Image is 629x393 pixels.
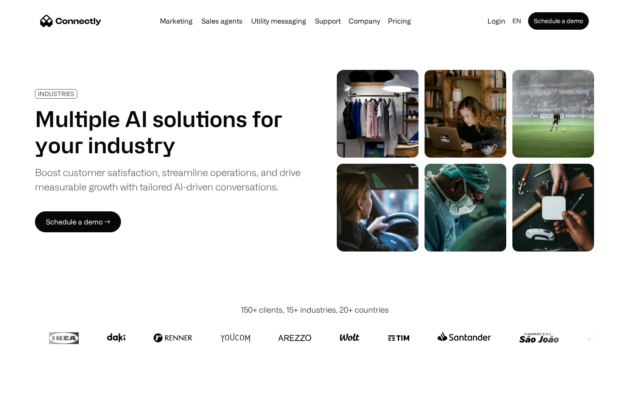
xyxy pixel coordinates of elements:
aside: Language selected: English [9,377,52,390]
a: Pricing [384,17,415,24]
h1: Multiple AI solutions for your industry [35,106,301,158]
ul: Language list [17,378,52,390]
div: 150+ clients, 15+ industries, 20+ countries [241,304,389,316]
a: Marketing [156,17,196,24]
div: INDUSTRIES [38,90,74,97]
a: Utility messaging [248,17,310,24]
div: en [512,15,521,27]
a: Schedule a demo → [35,211,121,232]
div: Company [349,15,380,27]
div: Boost customer satisfaction, streamline operations, and drive measurable growth with tailored AI-... [35,165,301,194]
a: Support [311,17,344,24]
a: Sales agents [198,17,246,24]
a: Login [484,15,509,27]
a: Schedule a demo [528,12,589,30]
